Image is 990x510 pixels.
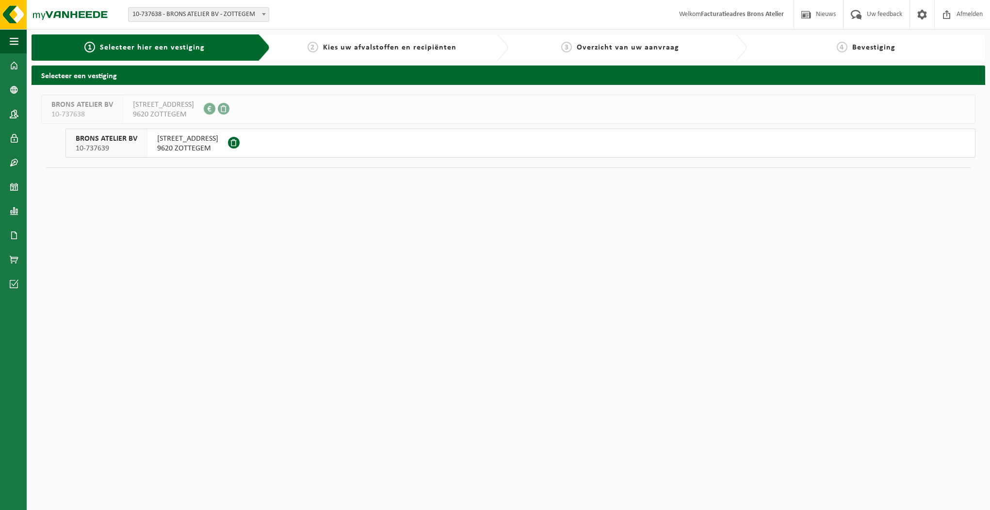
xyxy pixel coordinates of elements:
[837,42,847,52] span: 4
[133,100,194,110] span: [STREET_ADDRESS]
[32,66,985,84] h2: Selecteer een vestiging
[51,100,113,110] span: BRONS ATELIER BV
[157,144,218,153] span: 9620 ZOTTEGEM
[561,42,572,52] span: 3
[76,134,137,144] span: BRONS ATELIER BV
[76,144,137,153] span: 10-737639
[128,7,269,22] span: 10-737638 - BRONS ATELIER BV - ZOTTEGEM
[51,110,113,119] span: 10-737638
[100,44,205,51] span: Selecteer hier een vestiging
[701,11,784,18] strong: Facturatieadres Brons Atelier
[852,44,895,51] span: Bevestiging
[129,8,269,21] span: 10-737638 - BRONS ATELIER BV - ZOTTEGEM
[308,42,318,52] span: 2
[323,44,456,51] span: Kies uw afvalstoffen en recipiënten
[577,44,679,51] span: Overzicht van uw aanvraag
[84,42,95,52] span: 1
[157,134,218,144] span: [STREET_ADDRESS]
[65,129,975,158] button: BRONS ATELIER BV 10-737639 [STREET_ADDRESS]9620 ZOTTEGEM
[133,110,194,119] span: 9620 ZOTTEGEM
